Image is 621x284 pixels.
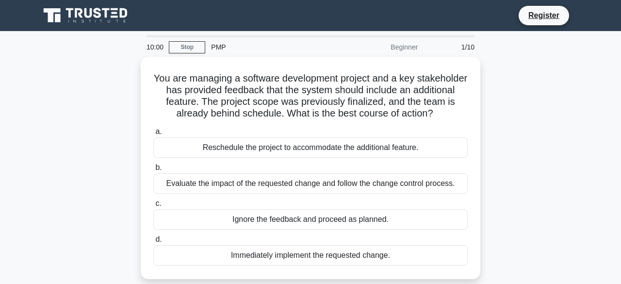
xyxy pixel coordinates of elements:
[155,163,162,171] span: b.
[155,235,162,243] span: d.
[339,37,424,57] div: Beginner
[155,199,161,207] span: c.
[152,72,469,120] h5: You are managing a software development project and a key stakeholder has provided feedback that ...
[169,41,205,53] a: Stop
[153,137,468,158] div: Reschedule the project to accommodate the additional feature.
[523,9,565,21] a: Register
[153,173,468,194] div: Evaluate the impact of the requested change and follow the change control process.
[141,37,169,57] div: 10:00
[155,127,162,135] span: a.
[424,37,480,57] div: 1/10
[153,209,468,230] div: Ignore the feedback and proceed as planned.
[205,37,339,57] div: PMP
[153,245,468,266] div: Immediately implement the requested change.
